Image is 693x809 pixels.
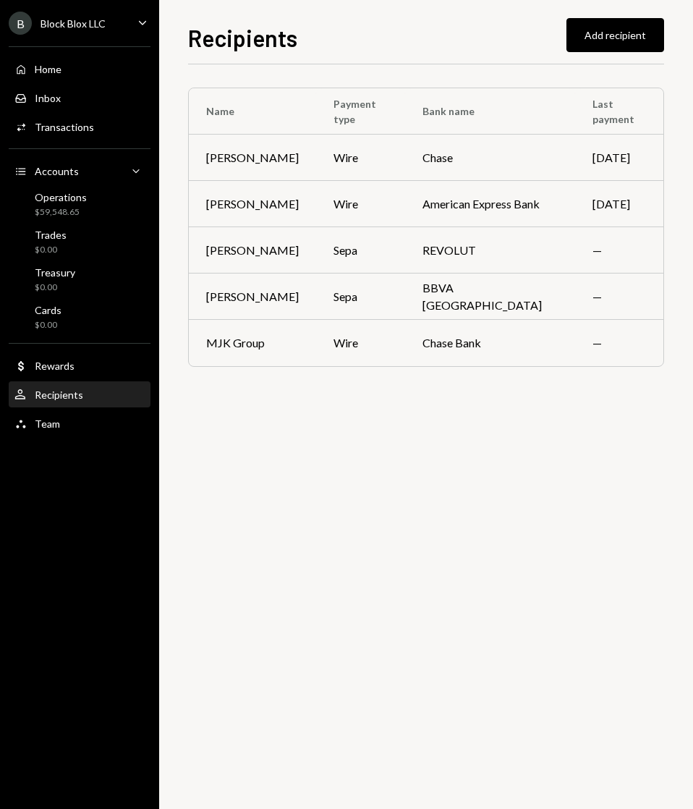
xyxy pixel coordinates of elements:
[333,195,388,213] div: wire
[35,165,79,177] div: Accounts
[189,88,316,135] th: Name
[405,88,575,135] th: Bank name
[188,23,297,52] h1: Recipients
[316,88,405,135] th: Payment type
[35,319,61,331] div: $0.00
[206,242,299,259] div: [PERSON_NAME]
[9,300,150,334] a: Cards$0.00
[35,244,67,256] div: $0.00
[9,114,150,140] a: Transactions
[35,389,83,401] div: Recipients
[566,18,664,52] button: Add recipient
[35,304,61,316] div: Cards
[9,12,32,35] div: B
[405,320,575,366] td: Chase Bank
[333,242,388,259] div: sepa
[575,320,663,366] td: —
[575,88,663,135] th: Last payment
[206,149,299,166] div: [PERSON_NAME]
[405,135,575,181] td: Chase
[9,381,150,407] a: Recipients
[206,288,299,305] div: [PERSON_NAME]
[575,181,663,227] td: [DATE]
[9,85,150,111] a: Inbox
[9,56,150,82] a: Home
[35,266,75,279] div: Treasury
[405,274,575,320] td: BBVA [GEOGRAPHIC_DATA]
[9,352,150,378] a: Rewards
[405,181,575,227] td: American Express Bank
[575,135,663,181] td: [DATE]
[575,227,663,274] td: —
[9,158,150,184] a: Accounts
[206,195,299,213] div: [PERSON_NAME]
[9,262,150,297] a: Treasury$0.00
[333,288,388,305] div: sepa
[206,334,265,352] div: MJK Group
[575,274,663,320] td: —
[35,281,75,294] div: $0.00
[41,17,106,30] div: Block Blox LLC
[35,121,94,133] div: Transactions
[35,191,87,203] div: Operations
[35,206,87,219] div: $59,548.65
[9,187,150,221] a: Operations$59,548.65
[35,229,67,241] div: Trades
[35,92,61,104] div: Inbox
[405,227,575,274] td: REVOLUT
[333,149,388,166] div: wire
[35,418,60,430] div: Team
[35,63,61,75] div: Home
[35,360,75,372] div: Rewards
[9,224,150,259] a: Trades$0.00
[9,410,150,436] a: Team
[333,334,388,352] div: wire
